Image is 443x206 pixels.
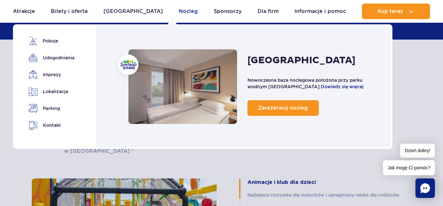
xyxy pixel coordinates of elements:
[29,53,72,62] a: Udogodnienia
[51,4,88,19] a: Bilety i oferta
[377,8,403,14] span: Kup teraz
[257,4,279,19] a: Dla firm
[128,49,237,124] a: Nocleg
[258,105,308,111] span: Zarezerwuj nocleg
[321,84,364,89] a: Dowiedz się więcej
[214,4,242,19] a: Sponsorzy
[179,4,198,19] a: Nocleg
[294,4,346,19] a: Informacje i pomoc
[29,70,72,79] a: Imprezy
[29,87,72,96] a: Lokalizacja
[415,178,435,198] div: Chat
[362,4,430,19] button: Kup teraz
[400,144,435,158] span: Dzień dobry!
[383,160,435,175] span: Jak mogę Ci pomóc?
[13,4,35,19] a: Atrakcje
[29,121,72,130] a: Kontakt
[247,77,378,90] p: Nowoczesna baza noclegowa położona przy parku wodnym [GEOGRAPHIC_DATA].
[120,60,137,69] img: Suntago
[29,36,72,45] a: Pokoje
[247,100,319,116] a: Zarezerwuj nocleg
[29,104,72,113] a: Parking
[247,54,355,67] h2: [GEOGRAPHIC_DATA]
[103,4,163,19] a: [GEOGRAPHIC_DATA]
